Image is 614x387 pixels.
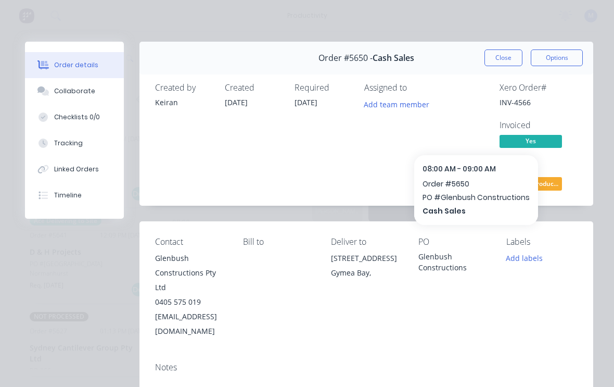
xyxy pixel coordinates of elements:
[25,130,124,156] button: Tracking
[155,251,226,339] div: Glenbush Constructions Pty Ltd0405 575 019[EMAIL_ADDRESS][DOMAIN_NAME]
[25,182,124,208] button: Timeline
[25,104,124,130] button: Checklists 0/0
[25,78,124,104] button: Collaborate
[501,251,548,265] button: Add labels
[54,113,100,122] div: Checklists 0/0
[155,251,226,295] div: Glenbush Constructions Pty Ltd
[331,237,402,247] div: Deliver to
[25,52,124,78] button: Order details
[155,97,212,108] div: Keiran
[500,177,562,190] span: Incoming Produc...
[295,97,317,107] span: [DATE]
[155,309,226,339] div: [EMAIL_ADDRESS][DOMAIN_NAME]
[295,83,352,93] div: Required
[243,237,314,247] div: Bill to
[531,49,583,66] button: Options
[155,295,226,309] div: 0405 575 019
[155,363,578,372] div: Notes
[155,83,212,93] div: Created by
[318,53,373,63] span: Order #5650 -
[418,237,490,247] div: PO
[54,60,98,70] div: Order details
[500,97,578,108] div: INV-4566
[54,165,99,174] div: Linked Orders
[155,237,226,247] div: Contact
[500,135,562,148] span: Yes
[359,97,435,111] button: Add team member
[418,251,490,273] div: Glenbush Constructions
[331,251,402,266] div: [STREET_ADDRESS]
[484,49,522,66] button: Close
[54,191,82,200] div: Timeline
[500,163,578,173] div: Status
[364,83,468,93] div: Assigned to
[373,53,414,63] span: Cash Sales
[500,120,578,130] div: Invoiced
[500,83,578,93] div: Xero Order #
[54,139,83,148] div: Tracking
[331,266,402,280] div: Gymea Bay,
[506,237,578,247] div: Labels
[54,86,95,96] div: Collaborate
[225,97,248,107] span: [DATE]
[25,156,124,182] button: Linked Orders
[500,177,562,193] button: Incoming Produc...
[331,251,402,284] div: [STREET_ADDRESS]Gymea Bay,
[364,97,435,111] button: Add team member
[225,83,282,93] div: Created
